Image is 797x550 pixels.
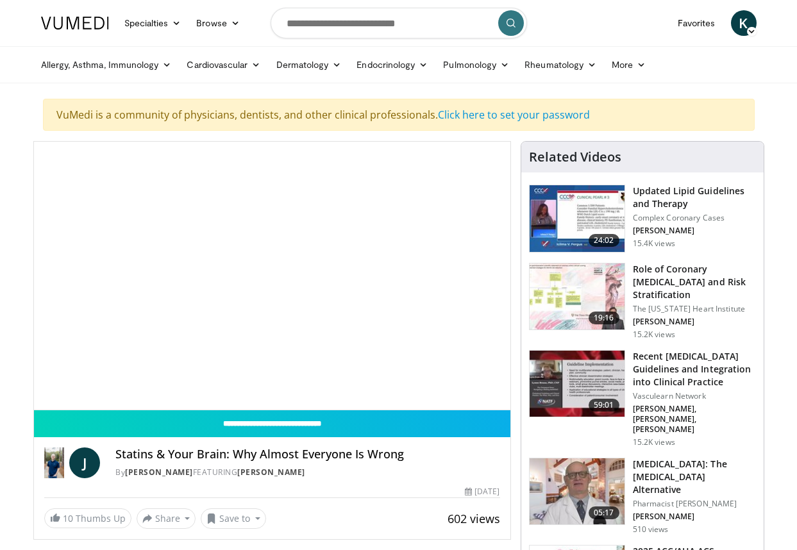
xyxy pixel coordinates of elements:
[633,458,756,496] h3: [MEDICAL_DATA]: The [MEDICAL_DATA] Alternative
[179,52,268,78] a: Cardiovascular
[237,467,305,478] a: [PERSON_NAME]
[269,52,349,78] a: Dermatology
[34,142,510,410] video-js: Video Player
[589,234,619,247] span: 24:02
[633,524,669,535] p: 510 views
[589,506,619,519] span: 05:17
[633,238,675,249] p: 15.4K views
[69,447,100,478] a: J
[529,185,756,253] a: 24:02 Updated Lipid Guidelines and Therapy Complex Coronary Cases [PERSON_NAME] 15.4K views
[115,447,499,462] h4: Statins & Your Brain: Why Almost Everyone Is Wrong
[529,350,756,447] a: 59:01 Recent [MEDICAL_DATA] Guidelines and Integration into Clinical Practice Vasculearn Network ...
[33,52,180,78] a: Allergy, Asthma, Immunology
[633,185,756,210] h3: Updated Lipid Guidelines and Therapy
[137,508,196,529] button: Share
[589,399,619,412] span: 59:01
[633,404,756,435] p: [PERSON_NAME], [PERSON_NAME], [PERSON_NAME]
[43,99,755,131] div: VuMedi is a community of physicians, dentists, and other clinical professionals.
[633,304,756,314] p: The [US_STATE] Heart Institute
[530,351,625,417] img: 87825f19-cf4c-4b91-bba1-ce218758c6bb.150x105_q85_crop-smart_upscale.jpg
[44,447,65,478] img: Dr. Jordan Rennicke
[201,508,266,529] button: Save to
[435,52,517,78] a: Pulmonology
[448,511,500,526] span: 602 views
[117,10,189,36] a: Specialties
[633,329,675,340] p: 15.2K views
[63,512,73,524] span: 10
[589,312,619,324] span: 19:16
[633,263,756,301] h3: Role of Coronary [MEDICAL_DATA] and Risk Stratification
[633,317,756,327] p: [PERSON_NAME]
[731,10,757,36] a: K
[529,263,756,340] a: 19:16 Role of Coronary [MEDICAL_DATA] and Risk Stratification The [US_STATE] Heart Institute [PER...
[44,508,131,528] a: 10 Thumbs Up
[189,10,247,36] a: Browse
[633,512,756,522] p: [PERSON_NAME]
[670,10,723,36] a: Favorites
[438,108,590,122] a: Click here to set your password
[633,350,756,388] h3: Recent [MEDICAL_DATA] Guidelines and Integration into Clinical Practice
[41,17,109,29] img: VuMedi Logo
[517,52,604,78] a: Rheumatology
[465,486,499,497] div: [DATE]
[633,213,756,223] p: Complex Coronary Cases
[271,8,527,38] input: Search topics, interventions
[125,467,193,478] a: [PERSON_NAME]
[115,467,499,478] div: By FEATURING
[529,149,621,165] h4: Related Videos
[633,499,756,509] p: Pharmacist [PERSON_NAME]
[633,226,756,236] p: [PERSON_NAME]
[604,52,653,78] a: More
[530,458,625,525] img: ce9609b9-a9bf-4b08-84dd-8eeb8ab29fc6.150x105_q85_crop-smart_upscale.jpg
[530,263,625,330] img: 1efa8c99-7b8a-4ab5-a569-1c219ae7bd2c.150x105_q85_crop-smart_upscale.jpg
[633,437,675,447] p: 15.2K views
[349,52,435,78] a: Endocrinology
[529,458,756,535] a: 05:17 [MEDICAL_DATA]: The [MEDICAL_DATA] Alternative Pharmacist [PERSON_NAME] [PERSON_NAME] 510 v...
[633,391,756,401] p: Vasculearn Network
[530,185,625,252] img: 77f671eb-9394-4acc-bc78-a9f077f94e00.150x105_q85_crop-smart_upscale.jpg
